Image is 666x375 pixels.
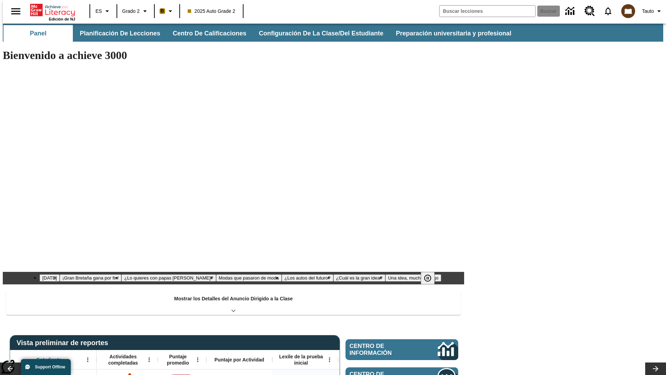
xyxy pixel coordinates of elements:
button: Preparación universitaria y profesional [390,25,517,42]
input: Buscar campo [439,6,535,17]
button: Carrusel de lecciones, seguir [645,362,666,375]
span: Puntaje por Actividad [214,357,264,363]
button: Abrir menú [83,355,93,365]
button: Abrir menú [324,355,335,365]
button: Panel [3,25,73,42]
span: Grado 2 [122,8,140,15]
button: Escoja un nuevo avatar [617,2,639,20]
span: Actividades completadas [100,353,146,366]
button: Abrir menú [144,355,154,365]
a: Centro de información [345,339,458,360]
a: Centro de información [561,2,580,21]
div: Subbarra de navegación [3,24,663,42]
span: Lexile de la prueba inicial [276,353,326,366]
button: Configuración de la clase/del estudiante [253,25,389,42]
button: Boost El color de la clase es anaranjado claro. Cambiar el color de la clase. [157,5,177,17]
span: Tauto [642,8,654,15]
a: Centro de recursos, Se abrirá en una pestaña nueva. [580,2,599,20]
button: Lenguaje: ES, Selecciona un idioma [92,5,114,17]
span: Edición de NJ [49,17,75,21]
span: Estudiante [37,357,62,363]
button: Support Offline [21,359,71,375]
button: Perfil/Configuración [639,5,666,17]
button: Planificación de lecciones [74,25,166,42]
button: Diapositiva 4 Modas que pasaron de moda [216,274,282,282]
a: Notificaciones [599,2,617,20]
span: ES [95,8,102,15]
button: Diapositiva 7 Una idea, mucho trabajo [385,274,441,282]
span: Centro de información [350,343,415,357]
div: Pausar [421,272,442,284]
img: avatar image [621,4,635,18]
body: Máximo 600 caracteres Presiona Escape para desactivar la barra de herramientas Presiona Alt + F10... [3,6,101,12]
button: Centro de calificaciones [167,25,252,42]
button: Diapositiva 5 ¿Los autos del futuro? [282,274,333,282]
div: Mostrar los Detalles del Anuncio Dirigido a la Clase [6,291,461,315]
button: Diapositiva 1 Día del Trabajo [40,274,60,282]
span: 2025 Auto Grade 2 [188,8,236,15]
button: Pausar [421,272,435,284]
span: Vista preliminar de reportes [17,339,112,347]
button: Abrir menú [193,355,203,365]
button: Diapositiva 3 ¿Lo quieres con papas fritas? [121,274,216,282]
span: Puntaje promedio [161,353,195,366]
button: Diapositiva 2 ¡Gran Bretaña gana por fin! [60,274,121,282]
span: B [161,7,164,15]
h1: Bienvenido a achieve 3000 [3,49,464,62]
div: Subbarra de navegación [3,25,518,42]
button: Diapositiva 6 ¿Cuál es la gran idea? [333,274,385,282]
p: Mostrar los Detalles del Anuncio Dirigido a la Clase [174,295,293,302]
button: Grado: Grado 2, Elige un grado [119,5,152,17]
button: Abrir el menú lateral [6,1,26,22]
div: Portada [30,2,75,21]
a: Portada [30,3,75,17]
span: Support Offline [35,365,65,369]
